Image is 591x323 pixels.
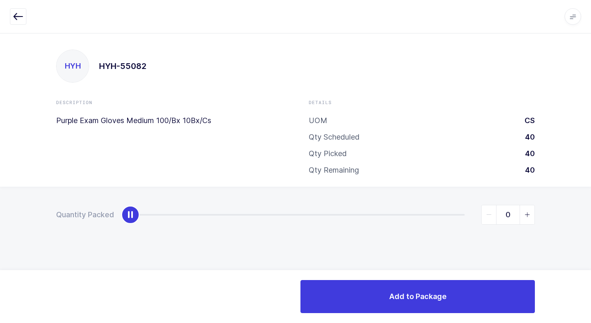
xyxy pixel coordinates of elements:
[309,149,347,159] div: Qty Picked
[309,132,359,142] div: Qty Scheduled
[57,50,89,82] div: HYH
[56,210,114,220] div: Quantity Packed
[56,116,282,126] p: Purple Exam Gloves Medium 100/Bx 10Bx/Cs
[309,116,327,126] div: UOM
[130,205,535,225] div: slider between 0 and 40
[518,149,535,159] div: 40
[309,99,535,106] div: Details
[99,59,147,73] h1: HYH-55082
[518,165,535,175] div: 40
[56,99,282,106] div: Description
[389,291,447,302] span: Add to Package
[518,116,535,126] div: CS
[309,165,359,175] div: Qty Remaining
[518,132,535,142] div: 40
[300,280,535,313] button: Add to Package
